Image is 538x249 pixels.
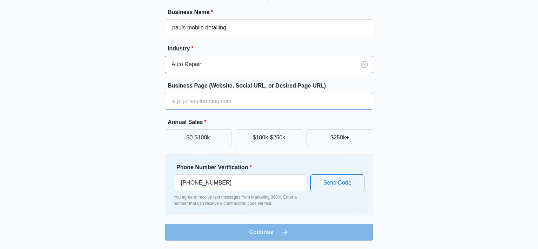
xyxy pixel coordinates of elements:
button: Clear [359,59,370,70]
button: $100k-$250k [236,129,302,146]
button: $250k+ [307,129,373,146]
input: Ex. +1-555-555-5555 [174,174,306,191]
label: Business Name [168,8,376,16]
p: You agree to receive text messages from Marketing 360®. Enter a number that can receive a confirm... [174,194,306,207]
input: e.g. janesplumbing.com [165,93,373,110]
label: Industry [168,44,376,53]
label: Annual Sales [168,118,376,126]
button: Send Code [310,174,364,191]
input: e.g. Jane's Plumbing [165,19,373,36]
button: $0-$100k [165,129,231,146]
label: Phone Number Verification [176,163,309,172]
label: Business Page (Website, Social URL, or Desired Page URL) [168,82,376,90]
